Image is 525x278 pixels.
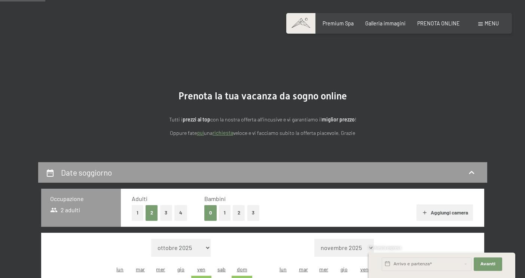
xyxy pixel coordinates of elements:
[280,266,287,272] abbr: lunedì
[197,266,205,272] abbr: venerdì
[197,130,204,136] a: quì
[61,168,112,177] h2: Date soggiorno
[98,129,427,138] p: Oppure fate una veloce e vi facciamo subito la offerta piacevole. Grazie
[50,195,112,203] h3: Occupazione
[204,205,217,220] button: 0
[365,20,406,27] a: Galleria immagini
[183,116,210,123] strong: prezzi al top
[132,195,147,202] span: Adulti
[98,115,427,124] p: Tutti i con la nostra offerta all'incusive e vi garantiamo il !
[323,20,354,27] a: Premium Spa
[480,261,495,267] span: Avanti
[132,205,143,220] button: 1
[341,266,348,272] abbr: giovedì
[213,130,233,136] a: richiesta
[204,195,226,202] span: Bambini
[299,266,308,272] abbr: martedì
[178,90,347,102] span: Prenota la tua vacanza da sogno online
[237,266,247,272] abbr: domenica
[319,266,328,272] abbr: mercoledì
[247,205,260,220] button: 3
[360,266,369,272] abbr: venerdì
[136,266,145,272] abbr: martedì
[485,20,499,27] span: Menu
[217,266,226,272] abbr: sabato
[160,205,173,220] button: 3
[417,20,460,27] a: PRENOTA ONLINE
[233,205,245,220] button: 2
[146,205,158,220] button: 2
[474,257,502,271] button: Avanti
[116,266,123,272] abbr: lunedì
[156,266,165,272] abbr: mercoledì
[369,245,402,250] span: Richiesta express
[174,205,187,220] button: 4
[177,266,184,272] abbr: giovedì
[50,206,80,214] span: 2 adulti
[322,116,355,123] strong: miglior prezzo
[219,205,231,220] button: 1
[416,204,473,221] button: Aggiungi camera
